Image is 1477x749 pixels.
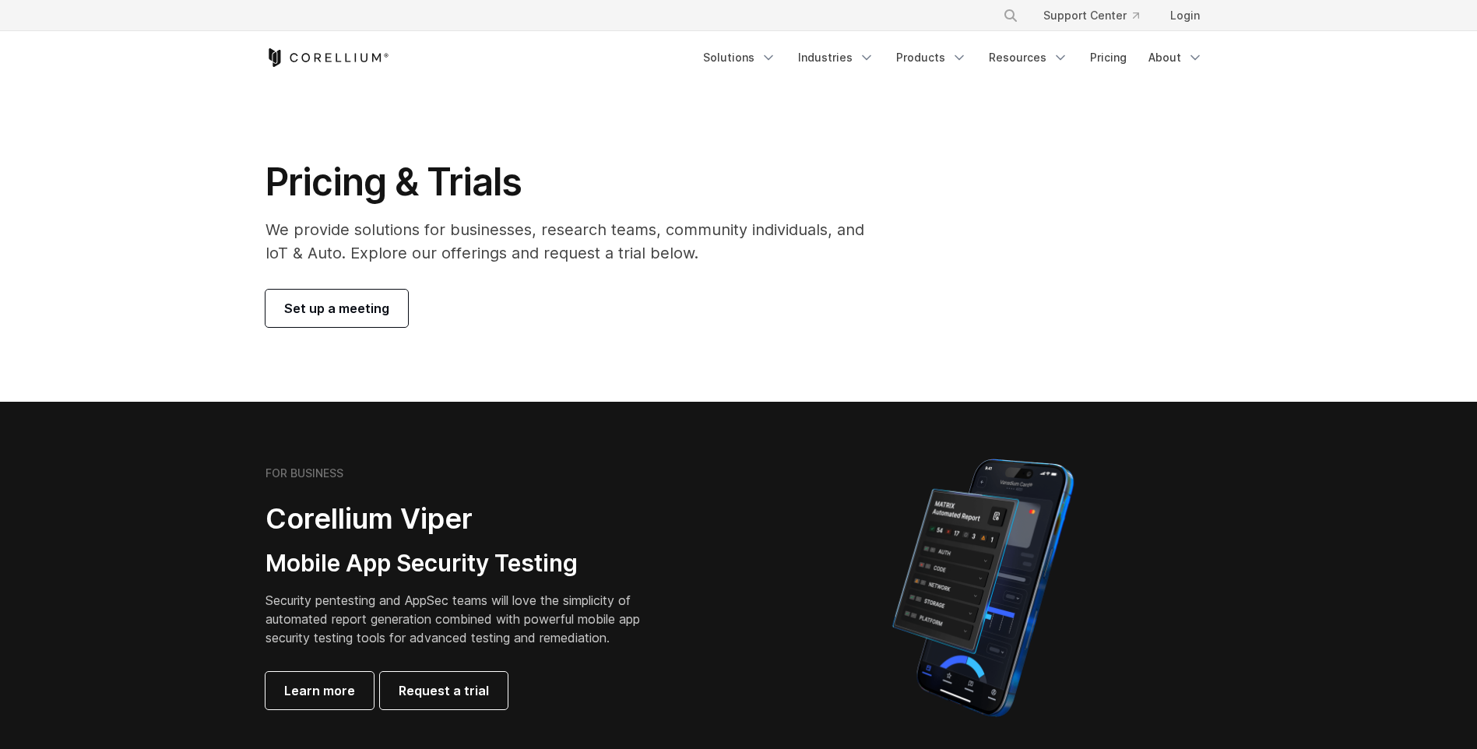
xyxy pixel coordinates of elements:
button: Search [997,2,1025,30]
a: Solutions [694,44,786,72]
span: Set up a meeting [284,299,389,318]
a: About [1139,44,1212,72]
h2: Corellium Viper [266,501,664,536]
h1: Pricing & Trials [266,159,886,206]
img: Corellium MATRIX automated report on iPhone showing app vulnerability test results across securit... [866,452,1100,724]
a: Pricing [1081,44,1136,72]
p: Security pentesting and AppSec teams will love the simplicity of automated report generation comb... [266,591,664,647]
a: Login [1158,2,1212,30]
a: Set up a meeting [266,290,408,327]
div: Navigation Menu [694,44,1212,72]
div: Navigation Menu [984,2,1212,30]
a: Resources [979,44,1078,72]
a: Industries [789,44,884,72]
a: Learn more [266,672,374,709]
h6: FOR BUSINESS [266,466,343,480]
a: Request a trial [380,672,508,709]
a: Corellium Home [266,48,389,67]
a: Support Center [1031,2,1152,30]
span: Learn more [284,681,355,700]
h3: Mobile App Security Testing [266,549,664,578]
p: We provide solutions for businesses, research teams, community individuals, and IoT & Auto. Explo... [266,218,886,265]
a: Products [887,44,976,72]
span: Request a trial [399,681,489,700]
